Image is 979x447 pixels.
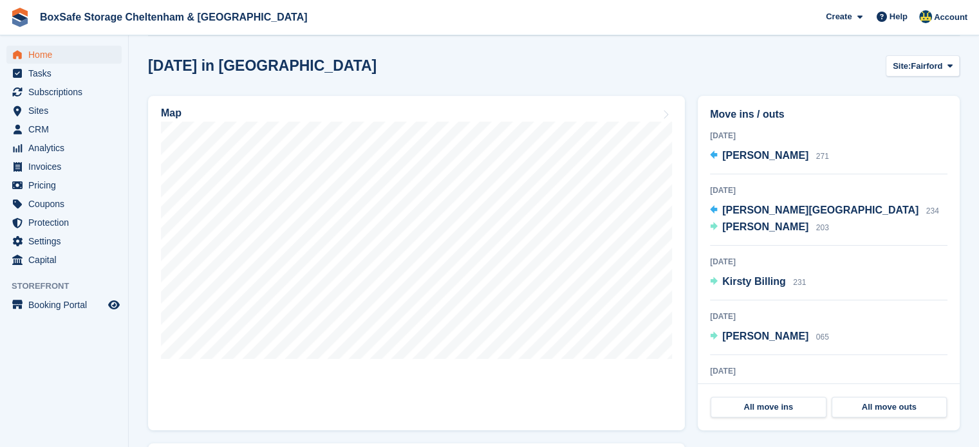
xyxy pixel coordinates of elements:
a: All move ins [711,397,826,417]
a: menu [6,46,122,64]
span: Storefront [12,280,128,293]
a: menu [6,251,122,269]
a: Kirsty Billing 231 [710,274,806,291]
a: menu [6,120,122,138]
h2: Move ins / outs [710,107,947,122]
span: CRM [28,120,106,138]
span: 203 [816,223,829,232]
span: 231 [793,278,806,287]
a: [PERSON_NAME] 271 [710,148,829,165]
img: Kim Virabi [919,10,932,23]
span: Coupons [28,195,106,213]
a: [PERSON_NAME][GEOGRAPHIC_DATA] 234 [710,203,939,219]
div: [DATE] [710,256,947,268]
span: Sites [28,102,106,120]
span: 234 [926,206,939,215]
a: [PERSON_NAME] 203 [710,219,829,236]
a: menu [6,83,122,101]
span: Site: [893,60,911,73]
a: BoxSafe Storage Cheltenham & [GEOGRAPHIC_DATA] [35,6,312,28]
span: Analytics [28,139,106,157]
span: Kirsty Billing [722,276,786,287]
span: Home [28,46,106,64]
span: 271 [816,152,829,161]
a: All move outs [832,397,947,417]
a: menu [6,232,122,250]
a: menu [6,158,122,176]
span: Pricing [28,176,106,194]
a: menu [6,195,122,213]
span: Protection [28,214,106,232]
span: Tasks [28,64,106,82]
span: Create [826,10,852,23]
span: Invoices [28,158,106,176]
button: Site: Fairford [886,55,960,77]
span: Fairford [911,60,942,73]
img: stora-icon-8386f47178a22dfd0bd8f6a31ec36ba5ce8667c1dd55bd0f319d3a0aa187defe.svg [10,8,30,27]
a: menu [6,102,122,120]
span: 065 [816,333,829,342]
div: [DATE] [710,185,947,196]
span: [PERSON_NAME] [722,221,808,232]
div: [DATE] [710,311,947,322]
span: Settings [28,232,106,250]
a: menu [6,296,122,314]
span: Account [934,11,967,24]
div: [DATE] [710,130,947,141]
span: Help [890,10,908,23]
span: Booking Portal [28,296,106,314]
h2: [DATE] in [GEOGRAPHIC_DATA] [148,57,377,75]
a: menu [6,139,122,157]
span: [PERSON_NAME] [722,150,808,161]
a: Map [148,96,685,430]
span: Capital [28,251,106,269]
h2: Map [161,107,182,119]
a: menu [6,214,122,232]
a: Preview store [106,297,122,313]
a: menu [6,64,122,82]
span: [PERSON_NAME] [722,331,808,342]
span: [PERSON_NAME][GEOGRAPHIC_DATA] [722,205,918,215]
div: [DATE] [710,365,947,377]
a: menu [6,176,122,194]
a: [PERSON_NAME] 065 [710,329,829,345]
span: Subscriptions [28,83,106,101]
